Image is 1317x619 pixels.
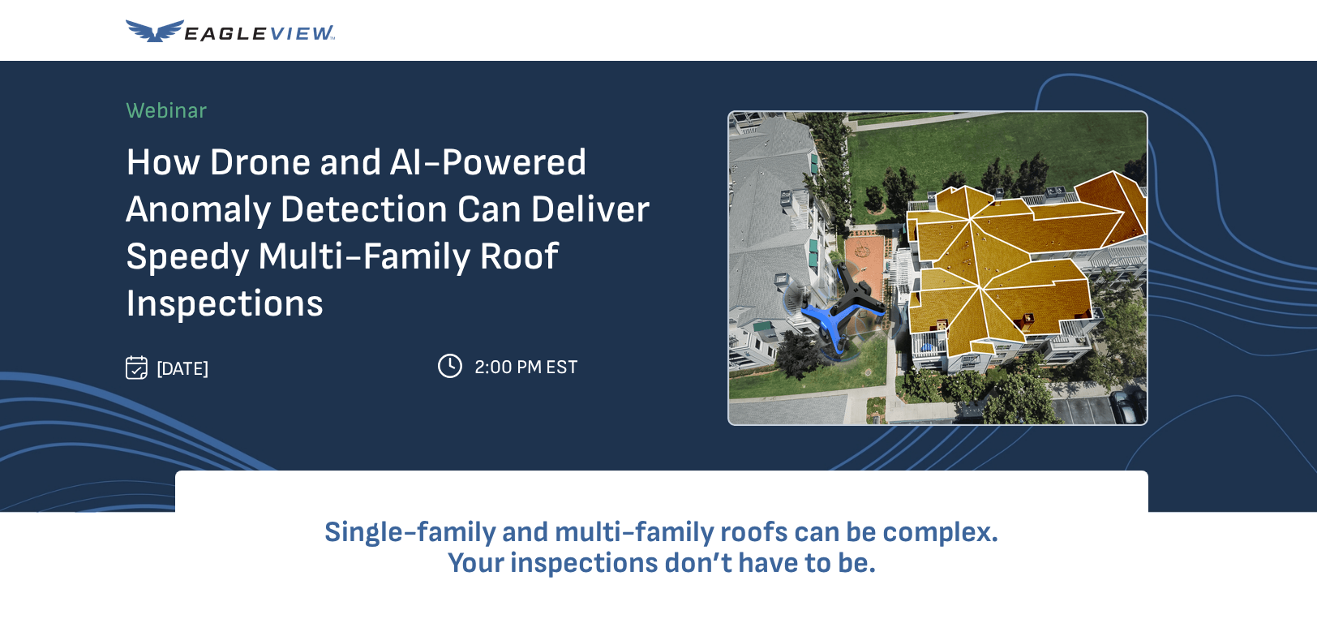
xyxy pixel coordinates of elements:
span: 2:00 PM EST [474,355,578,379]
span: Webinar [126,97,207,124]
img: Drone flying over a multi-family home [727,110,1148,426]
span: [DATE] [157,357,208,380]
span: Single-family and multi-family roofs can be complex. [324,515,999,550]
span: How Drone and AI-Powered Anomaly Detection Can Deliver Speedy Multi-Family Roof Inspections [126,140,650,327]
span: Your inspections don’t have to be. [448,546,877,581]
